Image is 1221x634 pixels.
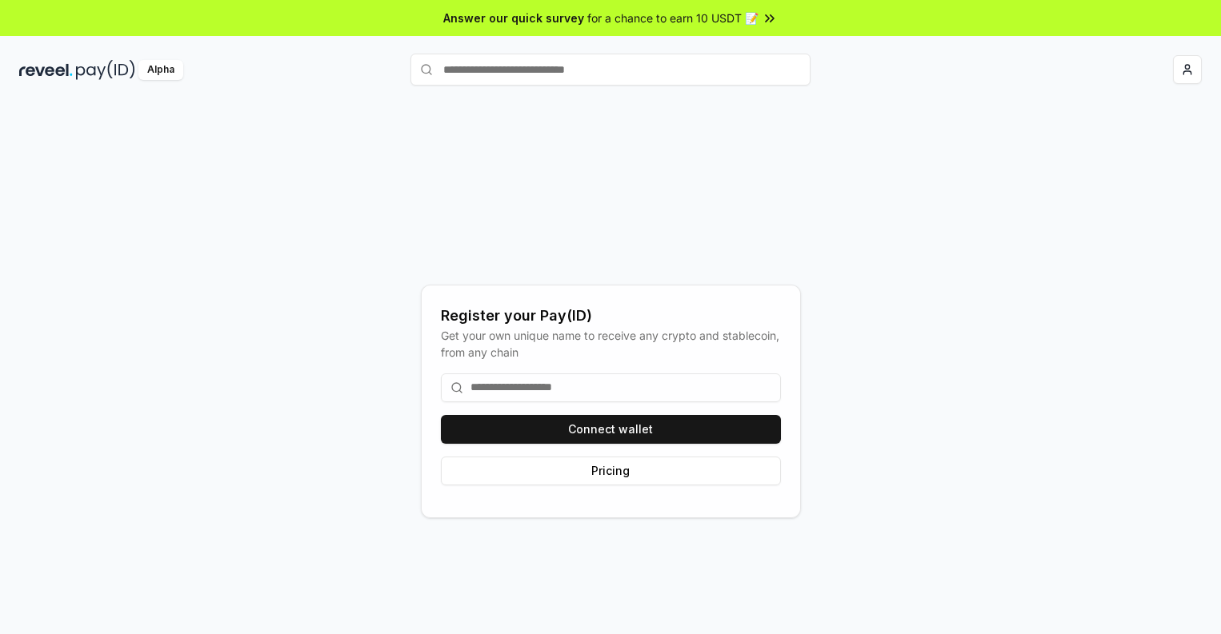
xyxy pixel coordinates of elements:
div: Get your own unique name to receive any crypto and stablecoin, from any chain [441,327,781,361]
span: Answer our quick survey [443,10,584,26]
div: Alpha [138,60,183,80]
button: Connect wallet [441,415,781,444]
button: Pricing [441,457,781,485]
img: reveel_dark [19,60,73,80]
div: Register your Pay(ID) [441,305,781,327]
img: pay_id [76,60,135,80]
span: for a chance to earn 10 USDT 📝 [587,10,759,26]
